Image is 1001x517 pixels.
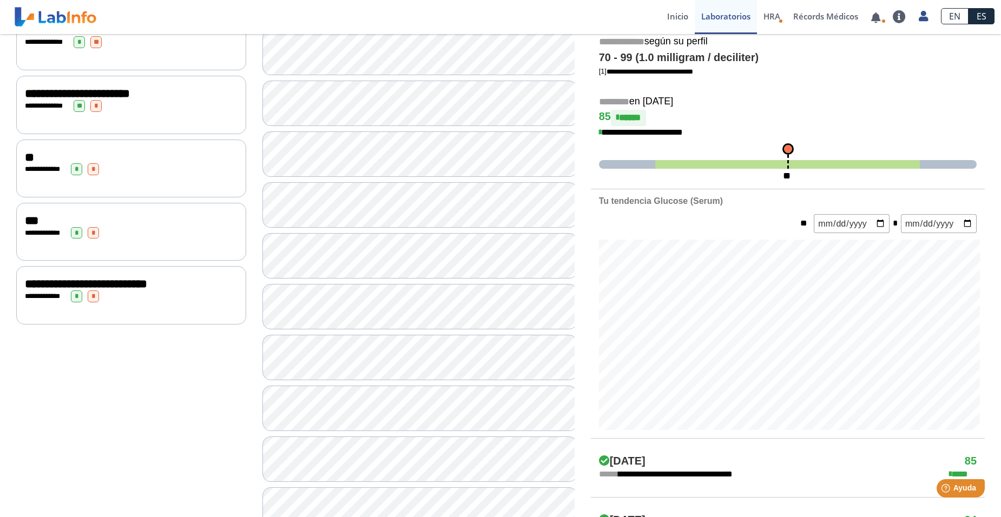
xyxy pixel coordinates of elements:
[599,196,723,206] b: Tu tendencia Glucose (Serum)
[599,96,977,108] h5: en [DATE]
[905,475,989,505] iframe: Help widget launcher
[599,51,977,64] h4: 70 - 99 (1.0 milligram / deciliter)
[599,36,977,48] h5: según su perfil
[763,11,780,22] span: HRA
[965,455,977,468] h4: 85
[599,110,977,126] h4: 85
[969,8,995,24] a: ES
[599,67,693,75] a: [1]
[599,455,646,468] h4: [DATE]
[901,214,977,233] input: mm/dd/yyyy
[814,214,890,233] input: mm/dd/yyyy
[941,8,969,24] a: EN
